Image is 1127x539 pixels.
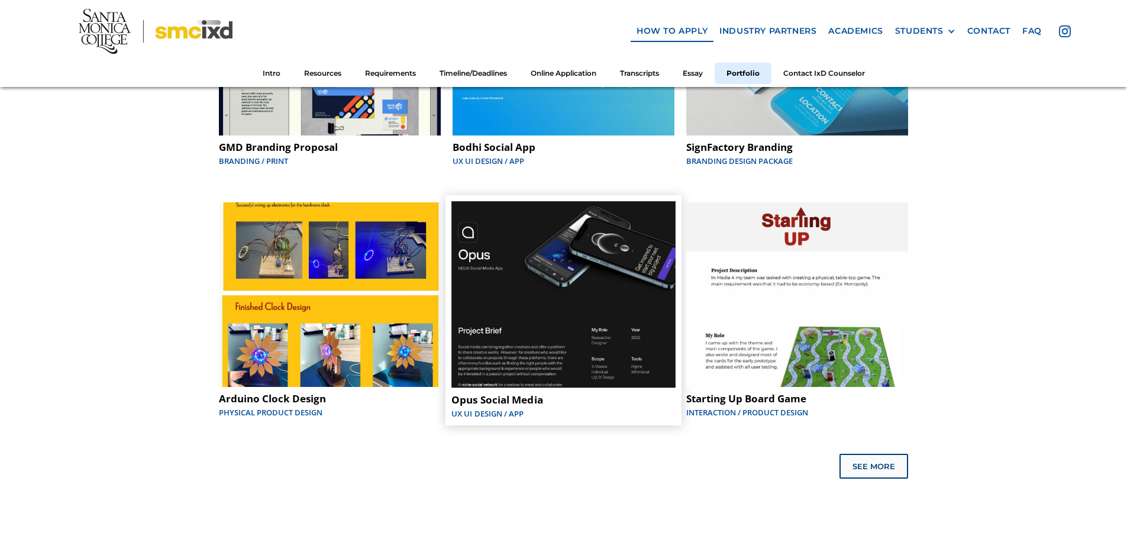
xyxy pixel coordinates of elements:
div: Arduino Clock Design [219,393,441,405]
a: faq [1016,20,1048,42]
a: Contact IxD Counselor [771,62,877,84]
a: Academics [822,20,889,42]
a: Portfolio [715,62,771,84]
img: icon - instagram [1059,25,1071,37]
div: STUDENTS [895,26,955,36]
div: Starting Up Board Game [686,393,908,405]
div: SignFactory Branding [686,141,908,153]
img: Santa Monica College - SMC IxD logo [79,9,232,54]
div: GMD Branding Proposal [219,141,441,153]
a: Resources [292,62,353,84]
a: Arduino Clock DesignPhysical Product Design [213,196,447,424]
a: Starting Up Board GameInteraction / Product Design [680,196,914,424]
a: contact [961,20,1016,42]
div: Opus Social Media [451,394,676,406]
div: UX UI Design / App [451,408,676,419]
div: List [213,454,914,479]
a: industry partners [713,20,822,42]
div: STUDENTS [895,26,944,36]
div: Branding / Print [219,155,441,167]
div: See More [852,462,895,472]
div: UX UI Design / App [453,155,674,167]
a: Transcripts [608,62,671,84]
a: how to apply [631,20,713,42]
div: Interaction / Product Design [686,406,908,418]
a: Online Application [519,62,608,84]
a: Requirements [353,62,428,84]
a: Intro [251,62,292,84]
a: Next Page [839,454,908,479]
div: Bodhi Social App [453,141,674,153]
a: Essay [671,62,715,84]
a: Timeline/Deadlines [428,62,519,84]
div: Branding Design Package [686,155,908,167]
div: Physical Product Design [219,406,441,418]
a: Opus Social MediaUX UI Design / App [445,195,682,425]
